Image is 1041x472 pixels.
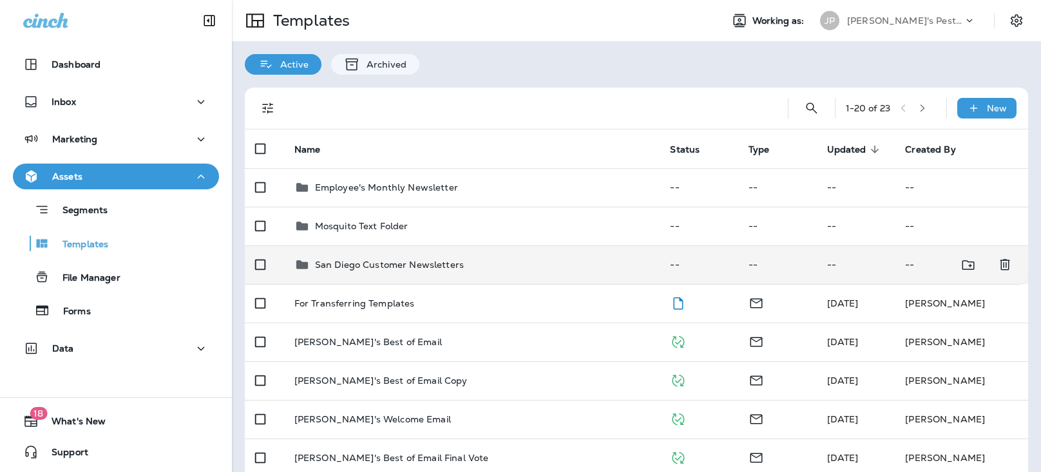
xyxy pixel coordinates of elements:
p: Dashboard [52,59,100,70]
button: Inbox [13,89,219,115]
span: Draft [670,296,686,308]
td: [PERSON_NAME] [895,400,1028,439]
span: Created By [905,144,972,155]
span: Email [749,373,764,385]
span: Email [749,296,764,308]
td: [PERSON_NAME] [895,323,1028,361]
p: [PERSON_NAME]'s Best of Email Final Vote [294,453,489,463]
td: -- [660,207,738,245]
span: Status [670,144,700,155]
span: Type [749,144,770,155]
button: Delete [992,252,1018,278]
p: Templates [50,239,108,251]
span: Updated [827,144,883,155]
p: Templates [268,11,350,30]
p: [PERSON_NAME]'s Best of Email Copy [294,375,468,386]
span: Published [670,451,686,462]
span: Shannon Davis [827,297,859,309]
button: File Manager [13,263,219,290]
p: New [987,103,1007,113]
p: For Transferring Templates [294,298,415,308]
button: Settings [1005,9,1028,32]
span: Name [294,144,321,155]
button: Move to folder [955,252,982,278]
button: Assets [13,164,219,189]
td: -- [738,245,817,284]
button: Filters [255,95,281,121]
span: Published [670,373,686,385]
td: [PERSON_NAME] [895,284,1028,323]
p: [PERSON_NAME]'s Welcome Email [294,414,451,424]
span: Email [749,451,764,462]
button: Collapse Sidebar [191,8,227,33]
span: Email [749,335,764,346]
p: Segments [50,205,108,218]
p: San Diego Customer Newsletters [315,260,464,270]
button: 18What's New [13,408,219,434]
div: 1 - 20 of 23 [846,103,890,113]
p: [PERSON_NAME]'s Pest Control - [GEOGRAPHIC_DATA] [847,15,963,26]
td: -- [738,207,817,245]
span: Shannon Davis [827,375,859,386]
td: -- [660,245,738,284]
td: -- [817,168,895,207]
td: -- [817,207,895,245]
p: Forms [50,306,91,318]
span: Published [670,412,686,424]
p: [PERSON_NAME]'s Best of Email [294,337,442,347]
p: Inbox [52,97,76,107]
td: -- [817,245,895,284]
td: -- [738,168,817,207]
p: Employee's Monthly Newsletter [315,182,458,193]
td: -- [895,245,989,284]
p: Archived [360,59,406,70]
button: Templates [13,230,219,257]
span: Status [670,144,716,155]
span: Shannon Davis [827,452,859,464]
span: J-P Scoville [827,413,859,425]
td: -- [660,168,738,207]
p: Data [52,343,74,354]
button: Search Templates [799,95,825,121]
p: Marketing [52,134,97,144]
p: Mosquito Text Folder [315,221,408,231]
div: JP [820,11,839,30]
span: Working as: [752,15,807,26]
span: 18 [30,407,47,420]
button: Data [13,335,219,361]
td: [PERSON_NAME] [895,361,1028,400]
span: Type [749,144,787,155]
p: File Manager [50,272,120,285]
span: Updated [827,144,866,155]
span: Email [749,412,764,424]
span: Created By [905,144,955,155]
button: Support [13,439,219,465]
span: What's New [39,416,106,431]
p: Active [274,59,309,70]
button: Forms [13,297,219,324]
span: Published [670,335,686,346]
button: Dashboard [13,52,219,77]
button: Marketing [13,126,219,152]
button: Segments [13,196,219,223]
span: Name [294,144,338,155]
span: Support [39,447,88,462]
td: -- [895,207,1028,245]
p: Assets [52,171,82,182]
td: -- [895,168,1028,207]
span: Shannon Davis [827,336,859,348]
